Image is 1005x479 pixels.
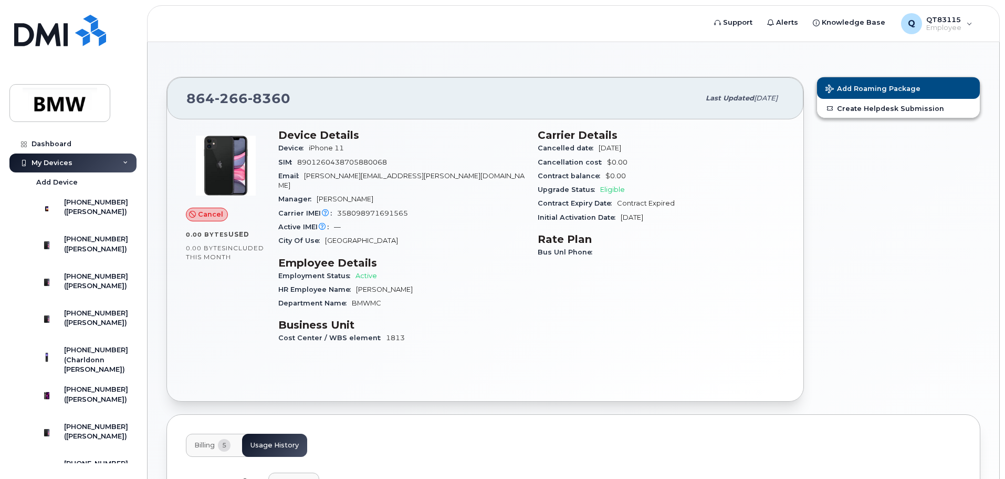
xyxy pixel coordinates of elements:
span: Active [355,272,377,280]
span: [DATE] [754,94,778,102]
span: Device [278,144,309,152]
span: 358098971691565 [337,209,408,217]
h3: Rate Plan [538,233,784,246]
span: iPhone 11 [309,144,344,152]
span: [GEOGRAPHIC_DATA] [325,237,398,244]
span: Billing [194,441,215,450]
img: iPhone_11.jpg [194,134,257,197]
span: Add Roaming Package [825,85,920,95]
span: Eligible [600,186,625,193]
iframe: Messenger Launcher [959,433,997,471]
span: Email [278,172,304,180]
span: $0.00 [607,158,627,166]
span: Carrier IMEI [278,209,337,217]
span: City Of Use [278,237,325,244]
span: Last updated [706,94,754,102]
span: Upgrade Status [538,186,600,193]
span: Contract balance [538,172,605,180]
span: $0.00 [605,172,626,180]
span: [PERSON_NAME] [356,286,413,293]
span: Bus Unl Phone [538,248,598,256]
span: Active IMEI [278,223,334,231]
span: SIM [278,158,297,166]
span: Contract Expired [617,199,675,207]
span: 5 [218,439,231,452]
span: used [228,230,249,238]
span: Employment Status [278,272,355,280]
span: Department Name [278,299,352,307]
button: Add Roaming Package [817,77,980,99]
span: Cost Center / WBS element [278,334,386,342]
h3: Business Unit [278,319,525,331]
span: — [334,223,341,231]
span: Cancel [198,209,223,219]
span: 1813 [386,334,405,342]
span: [DATE] [621,213,643,221]
h3: Carrier Details [538,129,784,141]
span: Contract Expiry Date [538,199,617,207]
h3: Device Details [278,129,525,141]
span: [PERSON_NAME] [317,195,373,203]
span: Cancellation cost [538,158,607,166]
span: 0.00 Bytes [186,231,228,238]
span: 8901260438705880068 [297,158,387,166]
h3: Employee Details [278,257,525,269]
span: 0.00 Bytes [186,244,226,252]
span: BMWMC [352,299,381,307]
span: 864 [186,90,290,106]
span: HR Employee Name [278,286,356,293]
span: [DATE] [599,144,621,152]
span: Manager [278,195,317,203]
span: [PERSON_NAME][EMAIL_ADDRESS][PERSON_NAME][DOMAIN_NAME] [278,172,525,189]
span: 8360 [248,90,290,106]
span: Initial Activation Date [538,213,621,221]
a: Create Helpdesk Submission [817,99,980,118]
span: 266 [215,90,248,106]
span: Cancelled date [538,144,599,152]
